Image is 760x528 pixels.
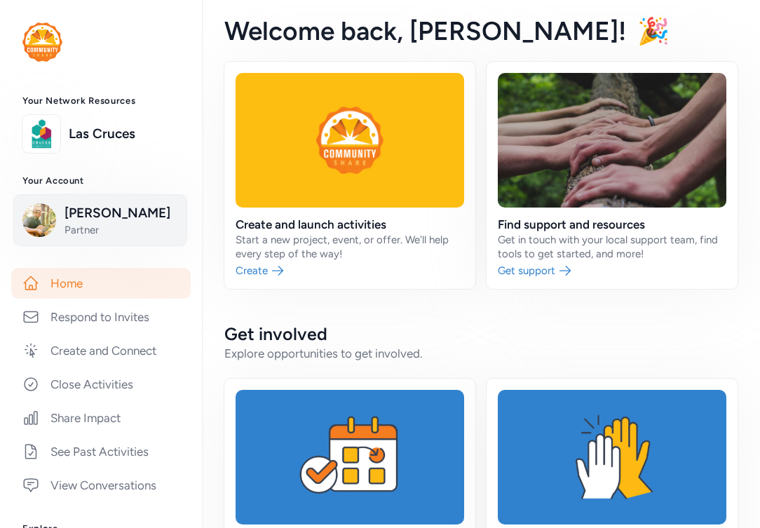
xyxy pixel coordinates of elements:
a: View Conversations [11,470,191,501]
img: logo [26,119,57,149]
h3: Your Network Resources [22,95,179,107]
a: Create and Connect [11,335,191,366]
a: See Past Activities [11,436,191,467]
a: Las Cruces [69,124,179,144]
a: Respond to Invites [11,302,191,332]
img: logo [22,22,62,62]
span: [PERSON_NAME] [65,203,178,223]
a: Share Impact [11,402,191,433]
button: [PERSON_NAME]Partner [13,194,187,246]
h2: Get involved [224,323,738,345]
h3: Your Account [22,175,179,187]
div: Explore opportunities to get involved. [224,345,738,362]
span: Welcome back , [PERSON_NAME]! [224,15,626,46]
a: Close Activities [11,369,191,400]
a: Home [11,268,191,299]
span: 🎉 [637,15,670,46]
span: Partner [65,223,178,237]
